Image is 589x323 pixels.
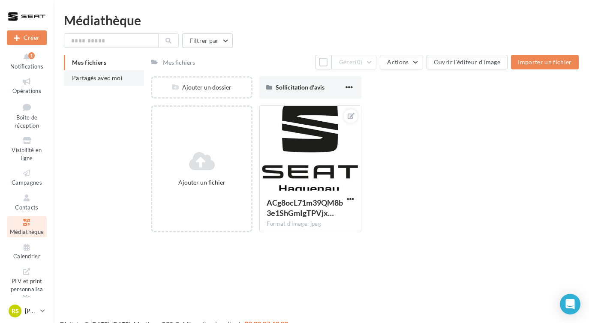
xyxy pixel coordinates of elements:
p: [PERSON_NAME] [25,307,37,315]
span: Sollicitation d'avis [276,84,325,91]
span: (0) [355,59,362,66]
a: Campagnes [7,167,47,188]
button: Ouvrir l'éditeur d'image [427,55,508,69]
span: Partagés avec moi [72,74,123,81]
div: Open Intercom Messenger [560,294,580,314]
a: Opérations [7,75,47,96]
span: RS [12,307,19,315]
span: Notifications [10,63,43,70]
button: Importer un fichier [511,55,579,69]
a: Boîte de réception [7,100,47,131]
span: Mes fichiers [72,59,106,66]
div: Médiathèque [64,14,579,27]
div: Format d'image: jpeg [267,220,354,228]
div: Ajouter un fichier [156,178,248,187]
span: Opérations [12,87,41,94]
div: Mes fichiers [163,58,195,67]
button: Notifications 1 [7,51,47,72]
span: Importer un fichier [518,58,572,66]
span: Visibilité en ligne [12,147,42,161]
a: Visibilité en ligne [7,134,47,163]
span: Boîte de réception [15,114,39,129]
span: Contacts [15,204,39,211]
a: Contacts [7,191,47,212]
button: Gérer(0) [332,55,377,69]
div: Ajouter un dossier [152,83,252,92]
span: Calendrier [13,253,40,260]
span: PLV et print personnalisable [11,276,43,300]
button: Filtrer par [182,33,233,48]
a: RS [PERSON_NAME] [7,303,47,319]
a: Médiathèque [7,216,47,237]
button: Créer [7,30,47,45]
a: Calendrier [7,241,47,262]
div: Nouvelle campagne [7,30,47,45]
div: 1 [28,52,35,59]
span: Actions [387,58,409,66]
span: ACg8ocL71m39QM8b3e1ShGmIgTPVjx0I7q0chMLTteovRkcDwn3OoELO [267,198,343,218]
span: Campagnes [12,179,42,186]
span: Médiathèque [10,228,44,235]
button: Actions [380,55,423,69]
a: PLV et print personnalisable [7,265,47,302]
